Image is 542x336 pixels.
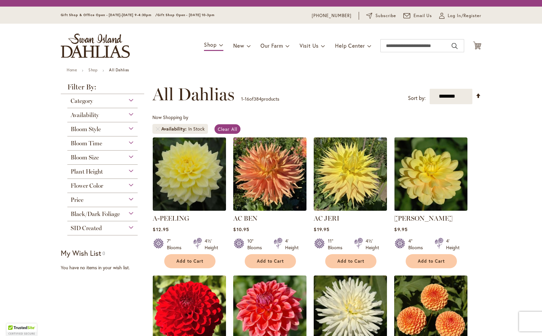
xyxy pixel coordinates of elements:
[314,206,387,212] a: AC Jeri
[241,96,243,102] span: 1
[71,182,103,189] span: Flower Color
[109,67,129,72] strong: All Dahlias
[153,137,226,211] img: A-Peeling
[71,225,102,232] span: SID Created
[61,248,101,258] strong: My Wish List
[71,111,99,119] span: Availability
[71,210,120,218] span: Black/Dark Foliage
[218,126,237,132] span: Clear All
[153,206,226,212] a: A-Peeling
[314,214,339,222] a: AC JERI
[394,226,407,232] span: $9.95
[408,92,426,104] label: Sort by:
[403,12,432,19] a: Email Us
[71,168,103,175] span: Plant Height
[414,12,432,19] span: Email Us
[233,226,249,232] span: $10.95
[247,238,266,251] div: 10" Blooms
[337,258,364,264] span: Add to Cart
[176,258,203,264] span: Add to Cart
[71,97,93,105] span: Category
[260,42,283,49] span: Our Farm
[406,254,457,268] button: Add to Cart
[204,41,217,48] span: Shop
[71,140,102,147] span: Bloom Time
[439,12,481,19] a: Log In/Register
[233,214,258,222] a: AC BEN
[300,42,319,49] span: Visit Us
[61,13,157,17] span: Gift Shop & Office Open - [DATE]-[DATE] 9-4:30pm /
[67,67,77,72] a: Home
[61,264,148,271] div: You have no items in your wish list.
[161,126,188,132] span: Availability
[61,34,130,58] a: store logo
[205,238,218,251] div: 4½' Height
[257,258,284,264] span: Add to Cart
[245,96,249,102] span: 16
[328,238,346,251] div: 11" Blooms
[408,238,427,251] div: 4" Blooms
[452,41,458,51] button: Search
[325,254,376,268] button: Add to Cart
[233,137,306,211] img: AC BEN
[254,96,261,102] span: 384
[366,12,396,19] a: Subscribe
[71,126,101,133] span: Bloom Style
[152,114,188,120] span: Now Shopping by
[375,12,396,19] span: Subscribe
[167,238,185,251] div: 7" Blooms
[418,258,445,264] span: Add to Cart
[188,126,205,132] div: In Stock
[71,196,83,204] span: Price
[314,137,387,211] img: AC Jeri
[394,214,453,222] a: [PERSON_NAME]
[335,42,365,49] span: Help Center
[157,13,215,17] span: Gift Shop Open - [DATE] 10-3pm
[233,42,244,49] span: New
[61,84,144,94] strong: Filter By:
[71,154,99,161] span: Bloom Size
[156,127,160,131] a: Remove Availability In Stock
[312,12,351,19] a: [PHONE_NUMBER]
[394,137,467,211] img: AHOY MATEY
[366,238,379,251] div: 4½' Height
[164,254,215,268] button: Add to Cart
[233,206,306,212] a: AC BEN
[5,313,23,331] iframe: Launch Accessibility Center
[153,226,169,232] span: $12.95
[241,94,279,104] p: - of products
[446,238,460,251] div: 4' Height
[394,206,467,212] a: AHOY MATEY
[285,238,299,251] div: 4' Height
[152,84,235,104] span: All Dahlias
[314,226,329,232] span: $19.95
[448,12,481,19] span: Log In/Register
[215,124,240,134] a: Clear All
[88,67,98,72] a: Shop
[245,254,296,268] button: Add to Cart
[153,214,189,222] a: A-PEELING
